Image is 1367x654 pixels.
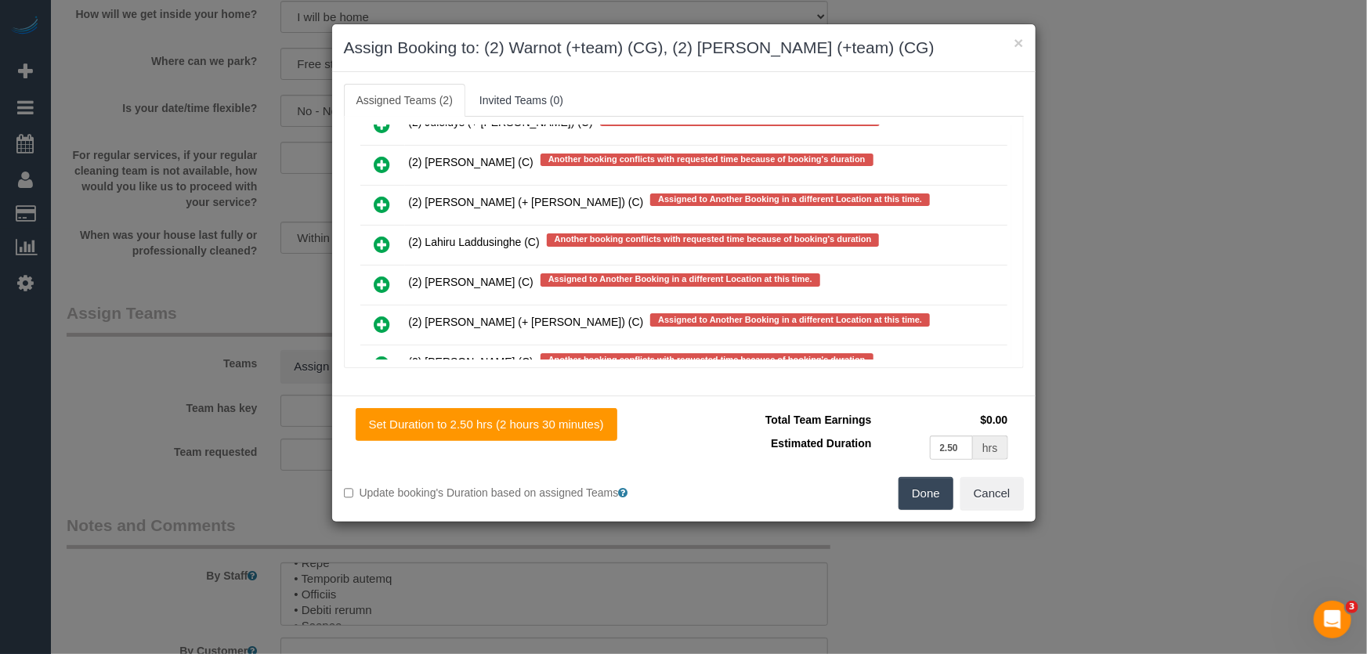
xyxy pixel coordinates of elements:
span: Assigned to Another Booking in a different Location at this time. [650,193,930,206]
iframe: Intercom live chat [1314,601,1351,638]
span: Estimated Duration [771,437,871,450]
span: (2) [PERSON_NAME] (C) [409,156,533,168]
span: Another booking conflicts with requested time because of booking's duration [541,353,873,366]
button: Cancel [960,477,1024,510]
h3: Assign Booking to: (2) Warnot (+team) (CG), (2) [PERSON_NAME] (+team) (CG) [344,36,1024,60]
label: Update booking's Duration based on assigned Teams [344,485,672,500]
span: (2) Lahiru Laddusinghe (C) [409,237,540,249]
span: Another booking conflicts with requested time because of booking's duration [541,154,873,166]
span: Assigned to Another Booking in a different Location at this time. [650,313,930,326]
span: 3 [1346,601,1358,613]
span: Assigned to Another Booking in a different Location at this time. [541,273,820,286]
span: (2) [PERSON_NAME] (+ [PERSON_NAME]) (C) [409,316,644,329]
span: (2) [PERSON_NAME] (C) [409,356,533,369]
button: Done [899,477,953,510]
span: (2) [PERSON_NAME] (C) [409,276,533,289]
div: hrs [973,435,1007,460]
a: Assigned Teams (2) [344,84,465,117]
a: Invited Teams (0) [467,84,576,117]
span: (2) [PERSON_NAME] (+ [PERSON_NAME]) (C) [409,196,644,208]
button: × [1014,34,1023,51]
input: Update booking's Duration based on assigned Teams [344,488,354,498]
span: Another booking conflicts with requested time because of booking's duration [547,233,880,246]
td: Total Team Earnings [696,408,876,432]
td: $0.00 [876,408,1012,432]
button: Set Duration to 2.50 hrs (2 hours 30 minutes) [356,408,617,441]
